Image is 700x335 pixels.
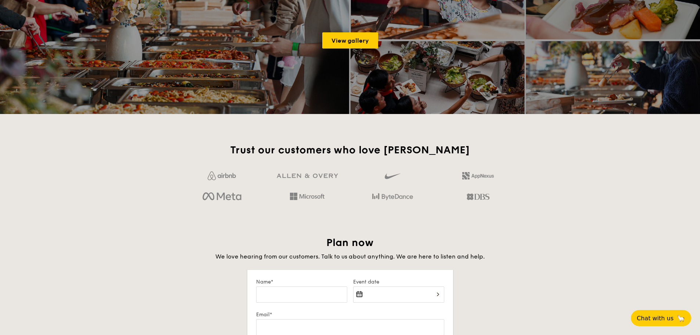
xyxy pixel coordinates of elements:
span: Chat with us [637,315,674,322]
img: 2L6uqdT+6BmeAFDfWP11wfMG223fXktMZIL+i+lTG25h0NjUBKOYhdW2Kn6T+C0Q7bASH2i+1JIsIulPLIv5Ss6l0e291fRVW... [462,172,494,179]
img: gdlseuq06himwAAAABJRU5ErkJggg== [385,170,400,182]
label: Email* [256,311,444,318]
img: dbs.a5bdd427.png [467,190,489,203]
img: Hd4TfVa7bNwuIo1gAAAAASUVORK5CYII= [290,193,324,200]
span: Plan now [326,236,374,249]
label: Name* [256,279,347,285]
img: meta.d311700b.png [202,190,241,203]
a: View gallery [322,32,378,49]
span: We love hearing from our customers. Talk to us about anything. We are here to listen and help. [215,253,485,260]
h2: Trust our customers who love [PERSON_NAME] [182,143,518,157]
button: Chat with us🦙 [631,310,691,326]
img: Jf4Dw0UUCKFd4aYAAAAASUVORK5CYII= [208,171,236,180]
img: bytedance.dc5c0c88.png [372,190,413,203]
span: 🦙 [676,314,685,322]
label: Event date [353,279,444,285]
img: GRg3jHAAAAABJRU5ErkJggg== [277,174,338,178]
